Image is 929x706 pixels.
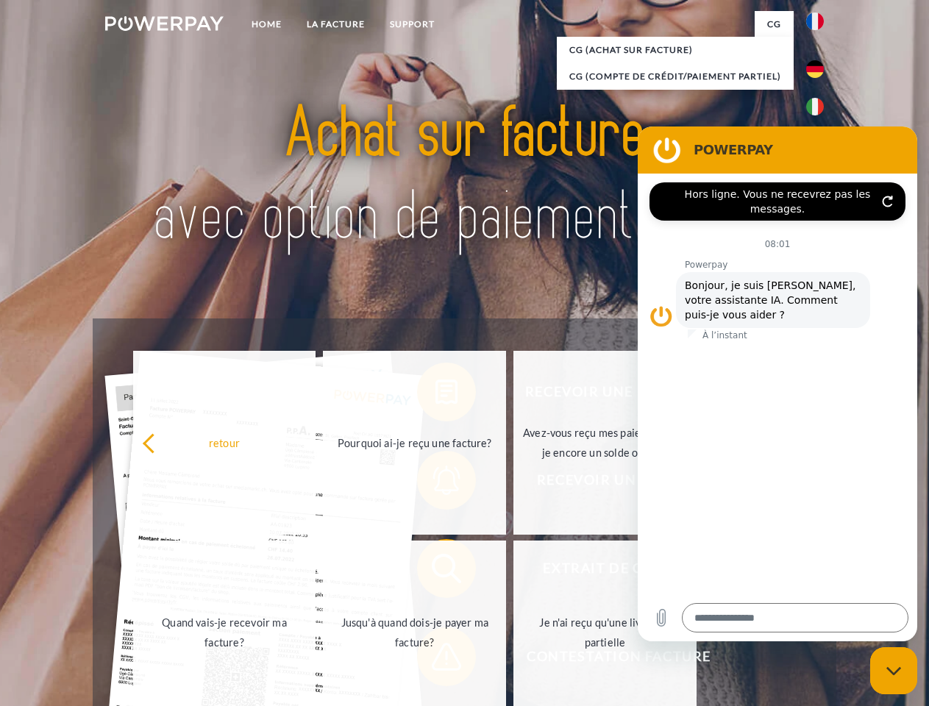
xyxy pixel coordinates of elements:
[806,60,824,78] img: de
[142,613,307,652] div: Quand vais-je recevoir ma facture?
[806,98,824,115] img: it
[332,432,497,452] div: Pourquoi ai-je reçu une facture?
[870,647,917,694] iframe: Bouton de lancement de la fenêtre de messagerie, conversation en cours
[239,11,294,38] a: Home
[522,423,688,463] div: Avez-vous reçu mes paiements, ai-je encore un solde ouvert?
[140,71,789,282] img: title-powerpay_fr.svg
[557,37,794,63] a: CG (achat sur facture)
[806,13,824,30] img: fr
[638,126,917,641] iframe: Fenêtre de messagerie
[332,613,497,652] div: Jusqu'à quand dois-je payer ma facture?
[522,613,688,652] div: Je n'ai reçu qu'une livraison partielle
[557,63,794,90] a: CG (Compte de crédit/paiement partiel)
[294,11,377,38] a: LA FACTURE
[377,11,447,38] a: Support
[755,11,794,38] a: CG
[142,432,307,452] div: retour
[513,351,697,535] a: Avez-vous reçu mes paiements, ai-je encore un solde ouvert?
[105,16,224,31] img: logo-powerpay-white.svg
